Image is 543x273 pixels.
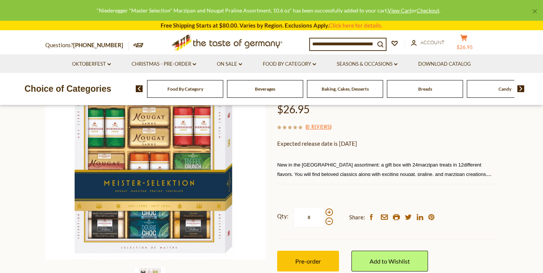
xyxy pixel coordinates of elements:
[418,86,432,92] a: Breads
[388,7,411,14] a: View Cart
[411,39,445,47] a: Account
[72,60,111,68] a: Oktoberfest
[45,39,266,259] img: Niederegger "Master Selection" Marzipan and Nougat Praline Assortment, 10.6 oz
[167,86,203,92] a: Food By Category
[277,211,288,221] strong: Qty:
[305,123,331,130] span: ( )
[307,123,330,131] a: 0 Reviews
[452,34,475,53] button: $26.95
[532,9,537,14] a: ×
[73,42,123,48] a: [PHONE_NUMBER]
[457,44,473,50] span: $26.95
[349,213,365,222] span: Share:
[337,60,397,68] a: Seasons & Occasions
[277,162,418,168] span: New in the [GEOGRAPHIC_DATA] assortment: a gift box with 24
[6,6,531,15] div: "Niederegger "Master Selection" Marzipan and Nougat Praline Assortment, 10.6 oz" has been success...
[351,251,428,271] a: Add to Wishlist
[295,258,321,265] span: Pre-order
[277,251,339,271] button: Pre-order
[277,103,310,116] span: $26.95
[329,22,382,29] a: Click here for details.
[277,139,498,148] p: Expected release date is [DATE]
[499,86,511,92] a: Candy
[420,39,445,45] span: Account
[517,85,525,92] img: next arrow
[263,60,316,68] a: Food By Category
[132,60,196,68] a: Christmas - PRE-ORDER
[255,86,275,92] a: Beverages
[45,40,129,50] p: Questions?
[136,85,143,92] img: previous arrow
[417,7,439,14] a: Checkout
[322,86,369,92] a: Baking, Cakes, Desserts
[293,207,324,228] input: Qty:
[418,60,471,68] a: Download Catalog
[418,162,463,168] span: marzipan treats in 12
[217,60,242,68] a: On Sale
